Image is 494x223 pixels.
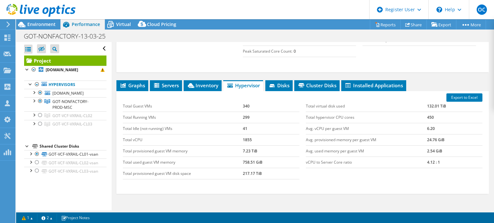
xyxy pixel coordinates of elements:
[426,20,456,30] a: Export
[243,123,299,134] td: 41
[400,20,427,30] a: Share
[52,121,92,127] span: GOT-VCF-VXRAIL-CL03
[123,168,243,179] td: Total provisioned guest VM disk space
[17,214,37,222] a: 1
[306,157,427,168] td: vCPU to Server Core ratio
[153,82,179,89] span: Servers
[243,145,299,157] td: 7.23 TiB
[123,145,243,157] td: Total provisioned guest VM memory
[187,82,218,89] span: Inventory
[243,168,299,179] td: 217.17 TiB
[446,93,482,102] a: Export to Excel
[24,81,106,89] a: Hypervisors
[427,123,482,134] td: 6.20
[24,111,106,120] a: GOT-VCF-VXRAIL-CL02
[456,20,486,30] a: More
[24,89,106,97] a: [DOMAIN_NAME]
[46,67,78,73] b: [DOMAIN_NAME]
[436,7,442,13] svg: \n
[72,21,100,27] span: Performance
[37,214,57,222] a: 2
[417,37,434,43] b: 12.01 TiB
[243,46,294,57] td: Peak Saturated Core Count:
[24,150,106,159] a: GOT-VCF-VXRAIL-CL01-vsan
[477,4,487,15] span: OC
[427,145,482,157] td: 2.54 GiB
[306,134,427,145] td: Avg. provisioned memory per guest VM
[24,167,106,175] a: GOT-VCF-VXRAIL-CL03-vsan
[297,82,336,89] span: Cluster Disks
[427,101,482,112] td: 132.01 TiB
[427,112,482,123] td: 450
[243,157,299,168] td: 758.51 GiB
[123,157,243,168] td: Total used guest VM memory
[24,66,106,74] a: [DOMAIN_NAME]
[24,97,106,111] a: GOT-NONFACTORY-PROD-MSC
[269,82,289,89] span: Disks
[243,112,299,123] td: 299
[306,145,427,157] td: Avg. used memory per guest VM
[116,21,131,27] span: Virtual
[120,82,145,89] span: Graphs
[243,134,299,145] td: 1855
[52,90,84,96] span: [DOMAIN_NAME]
[52,113,92,118] span: GOT-VCF-VXRAIL-CL02
[27,21,56,27] span: Environment
[21,33,115,40] h1: GOT-NONFACTORY-13-03-25
[370,20,401,30] a: Reports
[123,134,243,145] td: Total vCPU
[427,157,482,168] td: 4.12 : 1
[226,82,260,89] span: Hypervisor
[123,101,243,112] td: Total Guest VMs
[24,56,106,66] a: Project
[123,123,243,134] td: Total Idle (not-running) VMs
[344,82,403,89] span: Installed Applications
[243,101,299,112] td: 340
[306,112,427,123] td: Total hypervisor CPU cores
[427,134,482,145] td: 24.76 GiB
[147,21,176,27] span: Cloud Pricing
[294,48,296,54] b: 0
[40,142,106,150] div: Shared Cluster Disks
[306,101,427,112] td: Total virtual disk used
[123,112,243,123] td: Total Running VMs
[57,214,94,222] a: Project Notes
[24,120,106,128] a: GOT-VCF-VXRAIL-CL03
[306,123,427,134] td: Avg. vCPU per guest VM
[52,99,88,110] span: GOT-NONFACTORY-PROD-MSC
[24,159,106,167] a: GOT-VCF-VXRAIL-CL02-vsan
